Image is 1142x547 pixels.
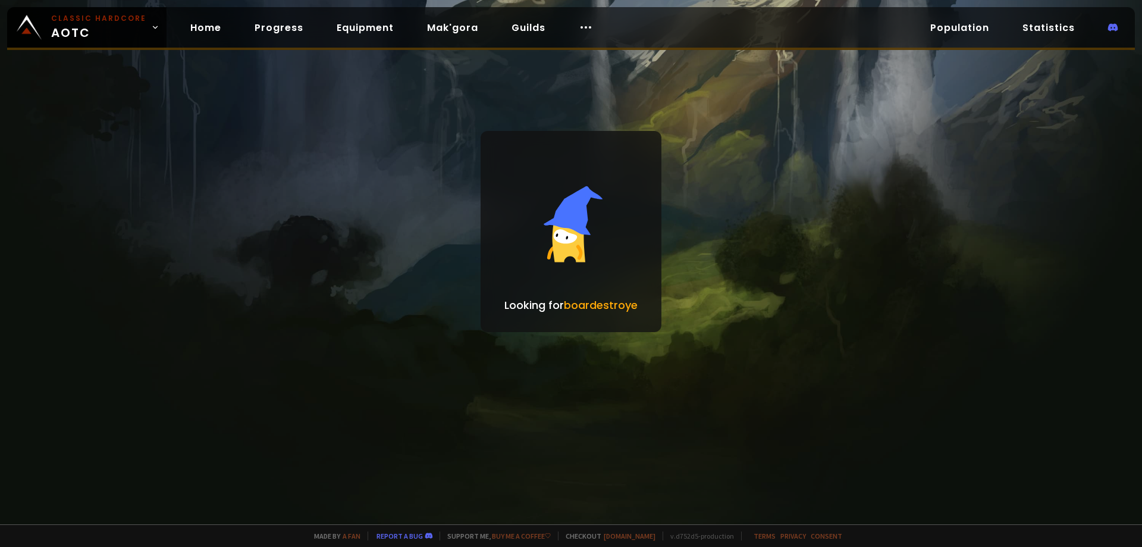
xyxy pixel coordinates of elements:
[921,15,999,40] a: Population
[418,15,488,40] a: Mak'gora
[440,532,551,540] span: Support me,
[7,7,167,48] a: Classic HardcoreAOTC
[181,15,231,40] a: Home
[377,532,423,540] a: Report a bug
[307,532,360,540] span: Made by
[343,532,360,540] a: a fan
[604,532,655,540] a: [DOMAIN_NAME]
[780,532,806,540] a: Privacy
[245,15,313,40] a: Progress
[663,532,734,540] span: v. d752d5 - production
[502,15,555,40] a: Guilds
[327,15,403,40] a: Equipment
[811,532,842,540] a: Consent
[558,532,655,540] span: Checkout
[1013,15,1084,40] a: Statistics
[754,532,776,540] a: Terms
[51,13,146,42] span: AOTC
[504,297,638,313] p: Looking for
[564,298,638,312] span: boardestroye
[51,13,146,24] small: Classic Hardcore
[492,532,551,540] a: Buy me a coffee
